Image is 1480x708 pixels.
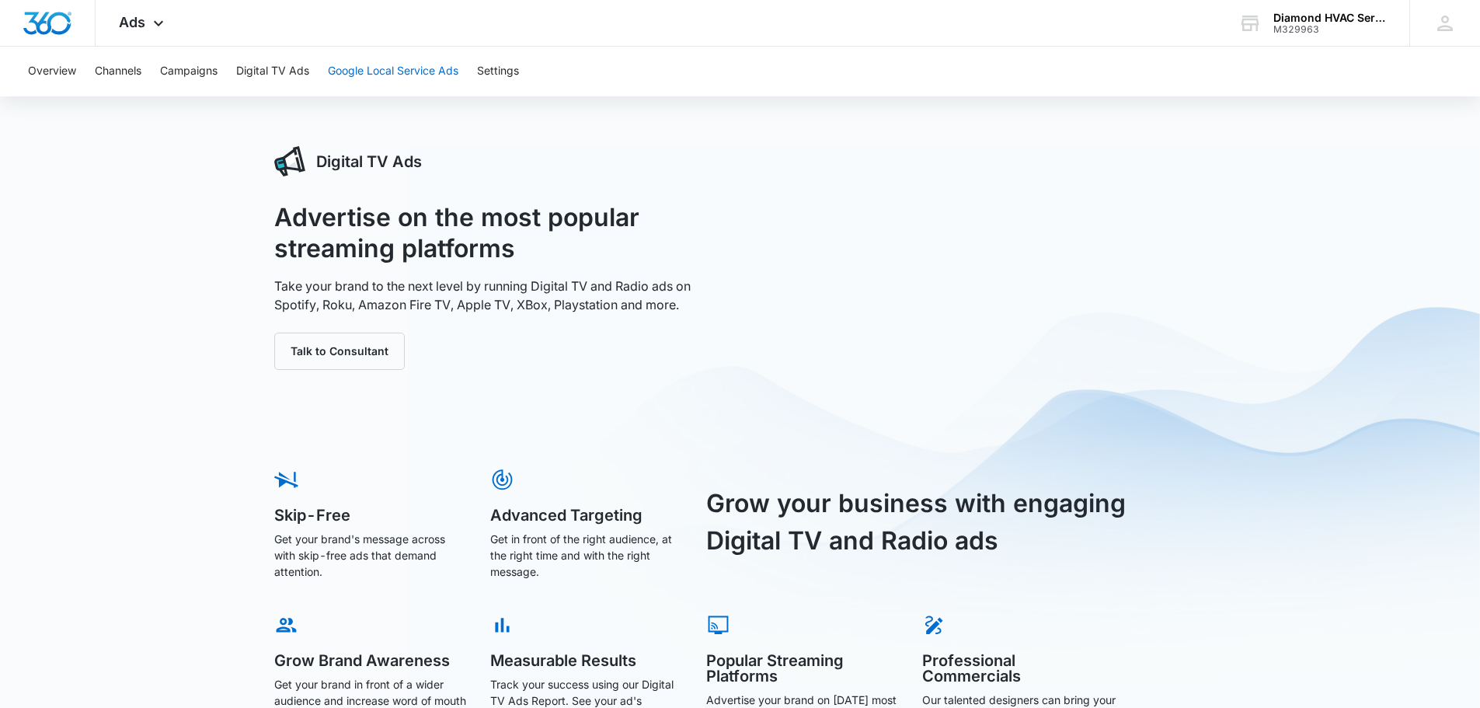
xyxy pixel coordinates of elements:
[236,47,309,96] button: Digital TV Ads
[119,14,145,30] span: Ads
[28,47,76,96] button: Overview
[160,47,218,96] button: Campaigns
[274,653,468,668] h5: Grow Brand Awareness
[95,47,141,96] button: Channels
[274,507,468,523] h5: Skip-Free
[477,47,519,96] button: Settings
[328,47,458,96] button: Google Local Service Ads
[1273,24,1387,35] div: account id
[922,653,1116,684] h5: Professional Commercials
[274,531,468,580] p: Get your brand's message across with skip-free ads that demand attention.
[757,146,1207,399] iframe: 5 Reasons Why Digital TV Works So Well
[274,202,723,264] h1: Advertise on the most popular streaming platforms
[490,507,684,523] h5: Advanced Targeting
[316,150,422,173] h3: Digital TV Ads
[706,653,900,684] h5: Popular Streaming Platforms
[274,333,405,370] button: Talk to Consultant
[706,485,1143,560] h3: Grow your business with engaging Digital TV and Radio ads
[1273,12,1387,24] div: account name
[274,277,723,314] p: Take your brand to the next level by running Digital TV and Radio ads on Spotify, Roku, Amazon Fi...
[490,531,684,580] p: Get in front of the right audience, at the right time and with the right message.
[490,653,684,668] h5: Measurable Results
